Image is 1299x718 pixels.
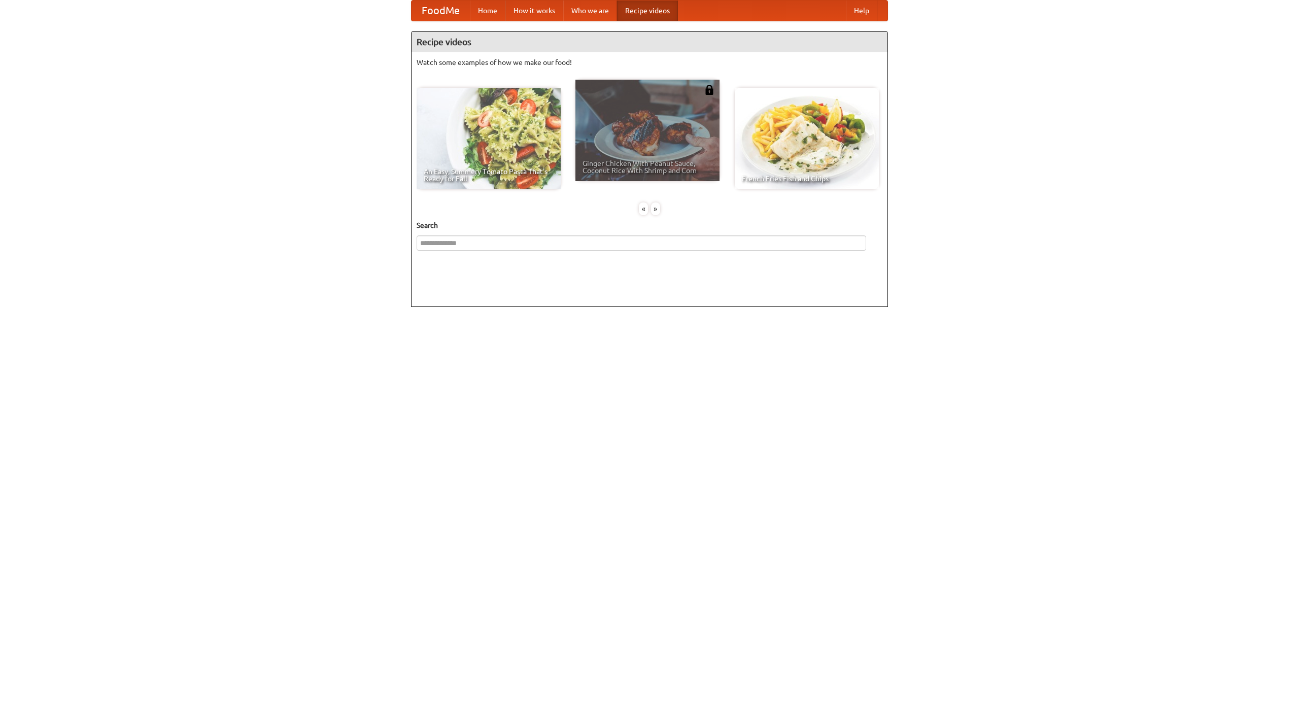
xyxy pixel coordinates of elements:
[412,1,470,21] a: FoodMe
[470,1,505,21] a: Home
[563,1,617,21] a: Who we are
[417,220,882,230] h5: Search
[846,1,877,21] a: Help
[417,57,882,67] p: Watch some examples of how we make our food!
[505,1,563,21] a: How it works
[704,85,714,95] img: 483408.png
[424,168,554,182] span: An Easy, Summery Tomato Pasta That's Ready for Fall
[742,175,872,182] span: French Fries Fish and Chips
[617,1,678,21] a: Recipe videos
[412,32,887,52] h4: Recipe videos
[651,202,660,215] div: »
[735,88,879,189] a: French Fries Fish and Chips
[639,202,648,215] div: «
[417,88,561,189] a: An Easy, Summery Tomato Pasta That's Ready for Fall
